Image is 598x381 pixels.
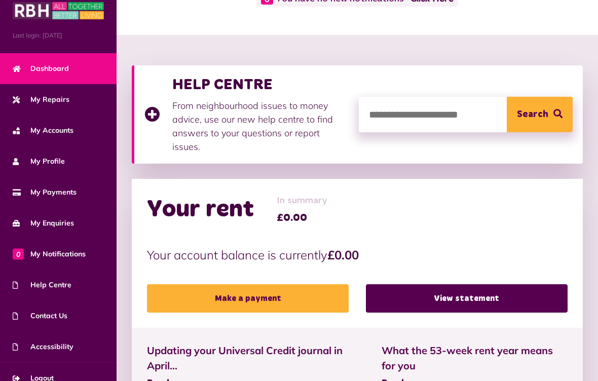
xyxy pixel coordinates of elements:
span: Updating your Universal Credit journal in April... [147,343,351,373]
p: From neighbourhood issues to money advice, use our new help centre to find answers to your questi... [172,99,349,154]
span: My Profile [13,156,65,167]
span: Last login: [DATE] [13,31,104,40]
span: My Accounts [13,125,73,136]
h3: HELP CENTRE [172,75,349,94]
span: Search [517,97,548,132]
img: MyRBH [13,1,104,21]
span: Help Centre [13,280,71,290]
h2: Your rent [147,195,254,224]
strong: £0.00 [327,247,359,262]
span: My Payments [13,187,77,198]
span: Dashboard [13,63,69,74]
span: £0.00 [277,210,327,225]
span: 0 [13,248,24,259]
a: Make a payment [147,284,349,313]
span: My Repairs [13,94,69,105]
p: Your account balance is currently [147,246,568,264]
span: Contact Us [13,311,67,321]
span: In summary [277,194,327,208]
span: Accessibility [13,341,73,352]
a: View statement [366,284,568,313]
span: My Enquiries [13,218,74,228]
span: What the 53-week rent year means for you [382,343,568,373]
button: Search [507,97,573,132]
span: My Notifications [13,249,86,259]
